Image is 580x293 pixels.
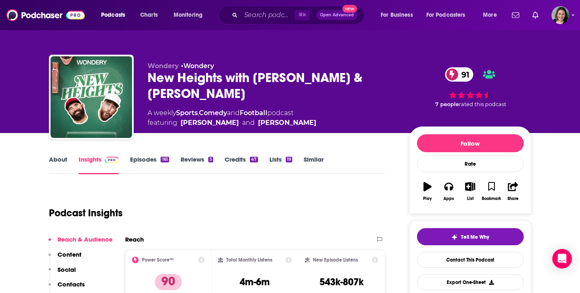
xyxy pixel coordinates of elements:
[225,155,258,174] a: Credits47
[49,207,123,219] h1: Podcast Insights
[467,196,474,201] div: List
[240,109,267,117] a: Football
[130,155,169,174] a: Episodes161
[320,276,364,288] h3: 543k-807k
[226,6,372,24] div: Search podcasts, credits, & more...
[226,257,272,263] h2: Total Monthly Listens
[198,109,199,117] span: ,
[443,196,454,201] div: Apps
[304,155,324,174] a: Similar
[49,266,76,281] button: Social
[7,7,85,23] img: Podchaser - Follow, Share and Rate Podcasts
[426,9,465,21] span: For Podcasters
[176,109,198,117] a: Sports
[286,157,292,162] div: 19
[241,9,295,22] input: Search podcasts, credits, & more...
[57,280,85,288] p: Contacts
[507,196,518,201] div: Share
[227,109,240,117] span: and
[423,196,432,201] div: Play
[101,9,125,21] span: Podcasts
[79,155,119,174] a: InsightsPodchaser Pro
[199,109,227,117] a: Comedy
[445,67,474,82] a: 91
[125,235,144,243] h2: Reach
[316,10,357,20] button: Open AdvancedNew
[240,276,270,288] h3: 4m-6m
[417,274,524,290] button: Export One-Sheet
[181,62,214,70] span: •
[155,274,182,290] p: 90
[417,228,524,245] button: tell me why sparkleTell Me Why
[51,56,132,138] img: New Heights with Jason & Travis Kelce
[529,8,542,22] a: Show notifications dropdown
[49,251,82,266] button: Content
[502,177,523,206] button: Share
[208,157,213,162] div: 3
[142,257,174,263] h2: Power Score™
[417,134,524,152] button: Follow
[250,157,258,162] div: 47
[313,257,358,263] h2: New Episode Listens
[453,67,474,82] span: 91
[140,9,158,21] span: Charts
[181,155,213,174] a: Reviews3
[174,9,203,21] span: Monitoring
[258,118,316,128] a: Travis Kelce
[409,62,531,113] div: 91 7 peoplerated this podcast
[459,101,506,107] span: rated this podcast
[435,101,459,107] span: 7 people
[161,157,169,162] div: 161
[481,177,502,206] button: Bookmark
[417,252,524,268] a: Contact This Podcast
[183,62,214,70] a: Wondery
[375,9,423,22] button: open menu
[381,9,413,21] span: For Business
[168,9,213,22] button: open menu
[459,177,481,206] button: List
[551,6,569,24] span: Logged in as micglogovac
[509,8,523,22] a: Show notifications dropdown
[417,155,524,172] div: Rate
[148,62,179,70] span: Wondery
[95,9,136,22] button: open menu
[342,5,357,13] span: New
[451,234,458,240] img: tell me why sparkle
[438,177,459,206] button: Apps
[551,6,569,24] button: Show profile menu
[105,157,119,163] img: Podchaser Pro
[551,6,569,24] img: User Profile
[148,118,316,128] span: featuring
[417,177,438,206] button: Play
[135,9,163,22] a: Charts
[477,9,507,22] button: open menu
[148,108,316,128] div: A weekly podcast
[483,9,497,21] span: More
[242,118,255,128] span: and
[57,266,76,273] p: Social
[49,235,112,251] button: Reach & Audience
[421,9,477,22] button: open menu
[295,10,310,20] span: ⌘ K
[269,155,292,174] a: Lists19
[552,249,572,269] div: Open Intercom Messenger
[461,234,489,240] span: Tell Me Why
[482,196,501,201] div: Bookmark
[49,155,67,174] a: About
[57,251,82,258] p: Content
[320,13,354,17] span: Open Advanced
[57,235,112,243] p: Reach & Audience
[181,118,239,128] a: Jason Kelce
